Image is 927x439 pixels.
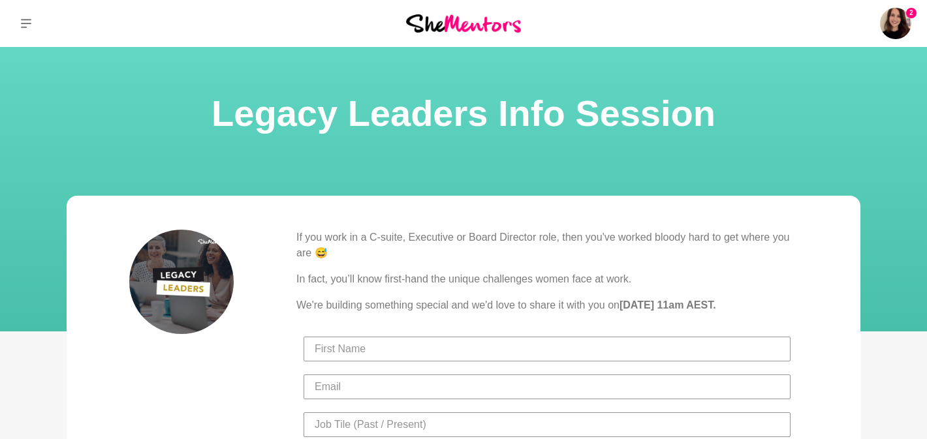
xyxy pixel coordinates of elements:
[406,14,521,32] img: She Mentors Logo
[16,89,911,138] h1: Legacy Leaders Info Session
[880,8,911,39] img: Ali Adey
[620,299,716,310] strong: [DATE] 11am AEST.
[296,230,798,261] p: If you work in a C-suite, Executive or Board Director role, then you've worked bloody hard to get...
[906,8,917,18] span: 2
[304,374,791,399] input: Email
[880,8,911,39] a: Ali Adey2
[304,412,791,437] input: Job Tile (Past / Present)
[296,271,798,287] p: In fact, you’ll know first-hand the unique challenges women face at work.
[304,337,791,361] input: First Name
[296,297,798,313] p: We're building something special and we'd love to share it with you on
